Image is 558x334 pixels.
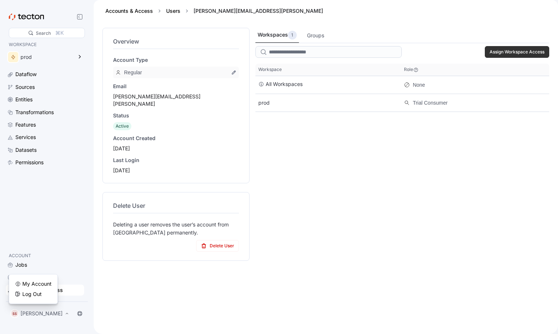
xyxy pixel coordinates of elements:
[6,82,84,93] a: Sources
[404,67,419,73] span: Role
[6,145,84,155] a: Datasets
[6,119,84,130] a: Features
[191,7,326,15] div: [PERSON_NAME][EMAIL_ADDRESS][PERSON_NAME]
[113,112,239,119] div: Status
[15,121,36,129] div: Features
[55,29,64,37] div: ⌘K
[291,31,293,39] p: 1
[113,93,239,108] div: [PERSON_NAME][EMAIL_ADDRESS][PERSON_NAME]
[113,221,239,237] div: Deleting a user removes the user’s account from [GEOGRAPHIC_DATA] permanently.
[15,146,37,154] div: Datasets
[36,30,51,37] div: Search
[113,201,239,210] h4: Delete User
[266,80,303,89] div: All Workspaces
[15,70,37,78] div: Dataflow
[15,83,35,91] div: Sources
[413,98,447,107] span: Trial Consumer
[22,290,42,298] div: Log Out
[196,240,239,252] button: Delete User
[166,8,180,14] a: Users
[490,46,544,57] span: Assign Workspace Access
[6,107,84,118] a: Transformations
[113,56,239,64] div: Account Type
[6,69,84,80] a: Dataflow
[20,55,72,60] div: prod
[413,67,419,73] svg: Info
[15,290,52,298] a: Log Out
[124,68,142,77] span: Regular
[113,145,239,152] div: [DATE]
[258,67,282,72] span: Workspace
[113,135,239,142] div: Account Created
[113,37,239,46] h4: Overview
[258,31,297,40] div: Workspaces
[115,67,142,78] button: Regular
[9,252,81,259] p: ACCOUNT
[201,240,234,251] span: Delete User
[15,261,27,269] div: Jobs
[485,46,549,58] button: Assign Workspace Access
[307,31,324,40] div: Groups
[255,95,401,110] div: prod
[6,132,84,143] a: Services
[404,97,447,109] button: Trial Consumer
[9,28,85,38] div: Search⌘K
[116,123,129,129] span: Active
[113,157,239,164] div: Last Login
[15,280,52,288] a: My Account
[404,67,413,72] div: Role
[9,41,81,48] p: WORKSPACE
[6,272,84,283] a: Monitoring
[15,273,41,281] div: Monitoring
[22,280,52,288] div: My Account
[6,285,84,296] a: Accounts & Access
[10,309,19,318] div: SS
[6,259,84,270] a: Jobs
[113,167,239,174] div: [DATE]
[404,79,425,91] button: None
[105,8,153,14] a: Accounts & Access
[15,95,33,104] div: Entities
[15,158,44,166] div: Permissions
[15,133,36,141] div: Services
[20,310,63,317] p: [PERSON_NAME]
[6,94,84,105] a: Entities
[113,83,239,90] div: Email
[6,157,84,168] a: Permissions
[15,108,54,116] div: Transformations
[413,80,425,89] span: None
